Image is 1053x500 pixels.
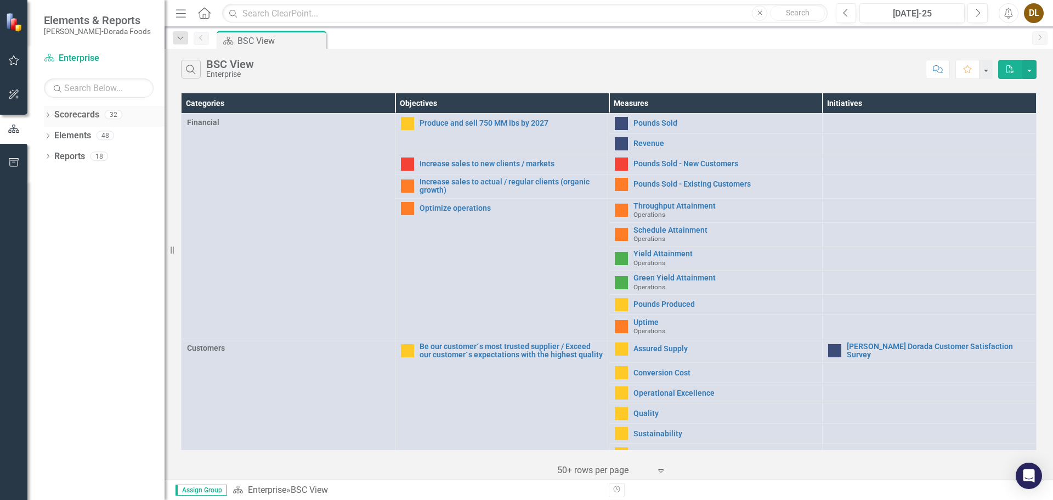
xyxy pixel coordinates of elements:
img: Warning [615,228,628,241]
img: Caution [401,117,414,130]
img: Warning [615,178,628,191]
button: [DATE]-25 [859,3,965,23]
span: Operations [633,235,665,243]
input: Search Below... [44,78,154,98]
div: BSC View [237,34,324,48]
a: Be our customer´s most trusted supplier / Exceed our customer´s expectations with the highest qua... [420,342,603,359]
div: [DATE]-25 [863,7,961,20]
div: BSC View [206,58,254,70]
a: Reports [54,150,85,163]
img: Caution [615,427,628,440]
img: Warning [401,202,414,215]
img: Warning [615,320,628,333]
button: Search [770,5,825,21]
a: Operational Excellence [633,389,817,397]
a: Uptime [633,318,817,327]
span: Assign Group [175,485,227,496]
span: Operations [633,283,665,291]
div: BSC View [291,485,328,495]
a: Pounds Sold [633,119,817,127]
a: Scorecards [54,109,99,121]
span: Customers [187,342,389,353]
a: Sustainability [633,430,817,438]
div: 48 [97,131,114,141]
img: Caution [615,366,628,379]
a: Increase sales to actual / regular clients (organic growth) [420,178,603,195]
a: Conversion Cost [633,369,817,377]
img: Below Plan [401,158,414,171]
img: Caution [615,298,628,311]
img: ClearPoint Strategy [4,12,25,32]
a: Enterprise [44,52,154,65]
img: Warning [401,179,414,193]
small: [PERSON_NAME]-Dorada Foods [44,27,151,36]
img: Caution [615,407,628,420]
div: 32 [105,110,122,120]
input: Search ClearPoint... [222,4,828,23]
img: Caution [615,342,628,356]
a: Optimize operations [420,204,603,212]
a: Pounds Produced [633,300,817,308]
td: Double-Click to Edit Right Click for Context Menu [609,424,823,444]
span: Operations [633,211,665,218]
img: No Information [828,344,841,357]
td: Double-Click to Edit Right Click for Context Menu [609,154,823,175]
img: Caution [615,447,628,460]
a: Schedule Attainment [633,226,817,234]
span: Operations [633,327,665,335]
td: Double-Click to Edit Right Click for Context Menu [823,339,1037,363]
img: No Information [615,137,628,150]
span: Search [786,8,809,17]
td: Double-Click to Edit Right Click for Context Menu [609,175,823,199]
span: Operations [633,259,665,267]
a: Revenue [633,139,817,148]
img: No Information [615,117,628,130]
img: Above Target [615,252,628,265]
a: Produce and sell 750 MM lbs by 2027 [420,119,603,127]
img: Above Target [615,276,628,289]
a: Yield Attainment [633,250,817,258]
a: Quality [633,409,817,418]
a: Assured Supply [633,345,817,353]
button: DL [1024,3,1044,23]
div: Open Intercom Messenger [1016,463,1042,489]
a: Pounds Sold - Existing Customers [633,180,817,188]
td: Double-Click to Edit Right Click for Context Menu [395,154,609,175]
a: Increase sales to new clients / markets [420,160,603,168]
img: Caution [401,344,414,357]
img: Below Plan [615,158,628,171]
div: 18 [90,151,108,161]
span: Elements & Reports [44,14,151,27]
div: Enterprise [206,70,254,78]
span: Financial [187,117,389,128]
a: Elements [54,130,91,142]
a: Pounds Sold - New Customers [633,160,817,168]
a: Throughput Attainment [633,202,817,210]
img: Caution [615,386,628,400]
a: [PERSON_NAME] Dorada Customer Satisfaction Survey [847,342,1031,359]
td: Double-Click to Edit Right Click for Context Menu [395,175,609,199]
img: Warning [615,204,628,217]
td: Double-Click to Edit Right Click for Context Menu [395,339,609,464]
a: Enterprise [248,485,286,495]
td: Double-Click to Edit Right Click for Context Menu [609,444,823,464]
a: System First Leadership [633,450,817,458]
div: » [233,484,601,497]
a: Green Yield Attainment [633,274,817,282]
